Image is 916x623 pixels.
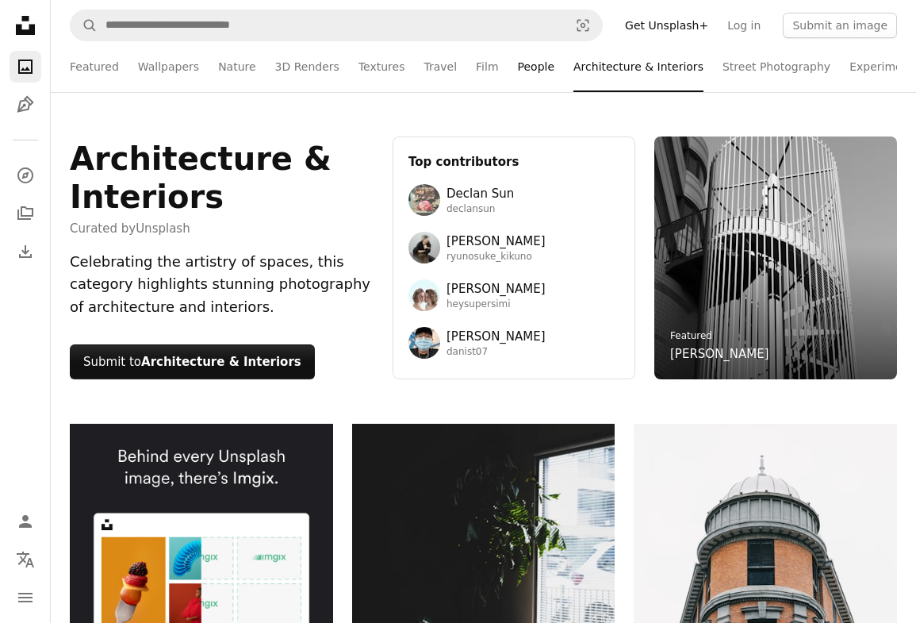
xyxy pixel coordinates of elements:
span: [PERSON_NAME] [447,232,546,251]
a: Avatar of user Ryunosuke Kikuno[PERSON_NAME]ryunosuke_kikuno [408,232,619,263]
span: declansun [447,203,514,216]
a: Download History [10,236,41,267]
a: Film [476,41,498,92]
img: Avatar of user Danist Soh [408,327,440,359]
span: Curated by [70,219,374,238]
span: Declan Sun [447,184,514,203]
button: Submit an image [783,13,897,38]
button: Visual search [564,10,602,40]
a: Travel [424,41,457,92]
a: Collections [10,198,41,229]
a: People [518,41,555,92]
a: Home — Unsplash [10,10,41,44]
a: Get Unsplash+ [615,13,718,38]
a: Textures [358,41,405,92]
img: Avatar of user Simone Hutsch [408,279,440,311]
span: heysupersimi [447,298,546,311]
strong: Architecture & Interiors [141,355,301,369]
img: Avatar of user Declan Sun [408,184,440,216]
a: Avatar of user Danist Soh[PERSON_NAME]danist07 [408,327,619,359]
button: Menu [10,582,41,613]
h1: Architecture & Interiors [70,140,374,216]
a: 3D Renders [275,41,339,92]
a: Photos [10,51,41,83]
a: Log in / Sign up [10,506,41,537]
span: [PERSON_NAME] [447,327,546,346]
a: Avatar of user Simone Hutsch[PERSON_NAME]heysupersimi [408,279,619,311]
h3: Top contributors [408,152,619,171]
a: Nature [218,41,255,92]
a: Avatar of user Declan SunDeclan Sundeclansun [408,184,619,216]
a: Featured [670,330,712,341]
form: Find visuals sitewide [70,10,603,41]
span: [PERSON_NAME] [447,279,546,298]
img: Avatar of user Ryunosuke Kikuno [408,232,440,263]
button: Search Unsplash [71,10,98,40]
a: Street Photography [722,41,830,92]
a: Featured [70,41,119,92]
a: Wallpapers [138,41,199,92]
span: ryunosuke_kikuno [447,251,546,263]
a: [PERSON_NAME] [670,344,769,363]
a: Log in [718,13,770,38]
button: Language [10,544,41,575]
a: Explore [10,160,41,191]
span: danist07 [447,346,546,359]
button: Submit toArchitecture & Interiors [70,344,315,379]
a: Unsplash [136,221,190,236]
div: Celebrating the artistry of spaces, this category highlights stunning photography of architecture... [70,251,374,319]
a: Illustrations [10,89,41,121]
